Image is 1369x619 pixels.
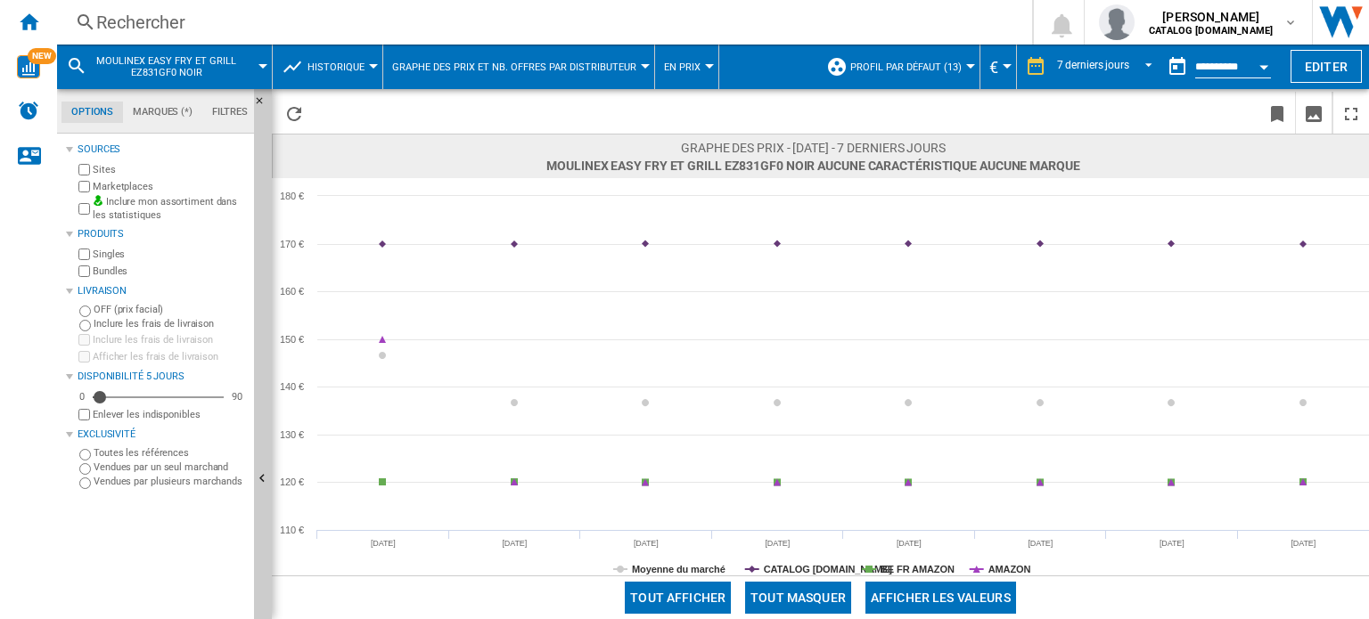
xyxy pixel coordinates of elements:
[93,333,247,346] label: Inclure les frais de livraison
[202,102,258,123] md-tab-item: Filtres
[1291,539,1316,548] tspan: [DATE]
[280,286,304,297] tspan: 160 €
[988,564,1031,574] tspan: AMAZON
[93,408,247,421] label: Enlever les indisponibles
[1057,59,1129,71] div: 7 derniers jours
[94,460,247,474] label: Vendues par un seul marchand
[392,61,636,73] span: Graphe des prix et nb. offres par distributeur
[93,350,247,363] label: Afficher les frais de livraison
[1028,539,1053,548] tspan: [DATE]
[78,334,90,346] input: Inclure les frais de livraison
[93,180,247,193] label: Marketplaces
[78,248,90,260] input: Singles
[78,143,247,157] div: Sources
[94,317,247,330] label: Inclure les frais de livraison
[850,61,962,73] span: Profil par défaut (13)
[632,564,725,574] tspan: Moyenne du marché
[280,476,304,487] tspan: 120 €
[1099,4,1135,40] img: profile.jpg
[94,45,256,89] button: MOULINEX EASY FRY ET GRILL EZ831GF0 NOIR
[745,582,851,614] button: Tout masquer
[78,198,90,220] input: Inclure mon assortiment dans les statistiques
[96,10,986,35] div: Rechercher
[865,582,1016,614] button: Afficher les valeurs
[78,284,247,298] div: Livraison
[392,45,645,89] button: Graphe des prix et nb. offres par distributeur
[93,163,247,176] label: Sites
[307,45,373,89] button: Historique
[1291,50,1362,83] button: Editer
[1248,48,1280,80] button: Open calendar
[1296,92,1332,134] button: Télécharger en image
[1149,25,1273,37] b: CATALOG [DOMAIN_NAME]
[1160,49,1195,85] button: md-calendar
[634,539,659,548] tspan: [DATE]
[280,525,304,535] tspan: 110 €
[371,539,396,548] tspan: [DATE]
[94,475,247,488] label: Vendues par plusieurs marchands
[79,477,91,489] input: Vendues par plusieurs marchands
[989,45,1007,89] button: €
[1259,92,1295,134] button: Créer un favoris
[78,351,90,362] input: Afficher les frais de livraison
[93,248,247,261] label: Singles
[307,61,365,73] span: Historique
[78,428,247,442] div: Exclusivité
[897,539,922,548] tspan: [DATE]
[78,409,90,420] input: Afficher les frais de livraison
[93,195,103,206] img: mysite-bg-18x18.png
[980,45,1017,89] md-menu: Currency
[28,48,56,64] span: NEW
[78,164,90,175] input: Sites
[75,390,89,403] div: 0
[93,388,224,406] md-slider: Disponibilité
[280,334,304,345] tspan: 150 €
[664,45,709,89] button: En prix
[1333,92,1369,134] button: Plein écran
[826,45,971,89] div: Profil par défaut (13)
[1149,8,1273,26] span: [PERSON_NAME]
[546,157,1079,175] span: MOULINEX EASY FRY ET GRILL EZ831GF0 NOIR Aucune caractéristique Aucune marque
[94,303,247,316] label: OFF (prix facial)
[625,582,731,614] button: Tout afficher
[989,58,998,77] span: €
[1055,53,1160,82] md-select: REPORTS.WIZARD.STEPS.REPORT.STEPS.REPORT_OPTIONS.PERIOD: 7 derniers jours
[79,320,91,331] input: Inclure les frais de livraison
[78,265,90,277] input: Bundles
[17,55,40,78] img: wise-card.svg
[93,195,247,223] label: Inclure mon assortiment dans les statistiques
[79,449,91,460] input: Toutes les références
[280,429,304,440] tspan: 130 €
[79,463,91,475] input: Vendues par un seul marchand
[282,45,373,89] div: Historique
[123,102,202,123] md-tab-item: Marques (*)
[764,564,893,574] tspan: CATALOG [DOMAIN_NAME]
[78,370,247,384] div: Disponibilité 5 Jours
[66,45,263,89] div: MOULINEX EASY FRY ET GRILL EZ831GF0 NOIR
[280,381,304,392] tspan: 140 €
[1160,539,1185,548] tspan: [DATE]
[254,89,275,121] button: Masquer
[502,539,527,548] tspan: [DATE]
[78,181,90,192] input: Marketplaces
[546,139,1079,157] span: Graphe des prix - [DATE] - 7 derniers jours
[78,227,247,241] div: Produits
[280,191,304,201] tspan: 180 €
[227,390,247,403] div: 90
[94,446,247,460] label: Toutes les références
[61,102,123,123] md-tab-item: Options
[664,61,701,73] span: En prix
[18,100,39,121] img: alerts-logo.svg
[93,265,247,278] label: Bundles
[850,45,971,89] button: Profil par défaut (13)
[79,305,91,317] input: OFF (prix facial)
[881,564,955,574] tspan: BE FR AMAZON
[280,239,304,249] tspan: 170 €
[765,539,790,548] tspan: [DATE]
[276,92,312,134] button: Recharger
[94,55,238,78] span: MOULINEX EASY FRY ET GRILL EZ831GF0 NOIR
